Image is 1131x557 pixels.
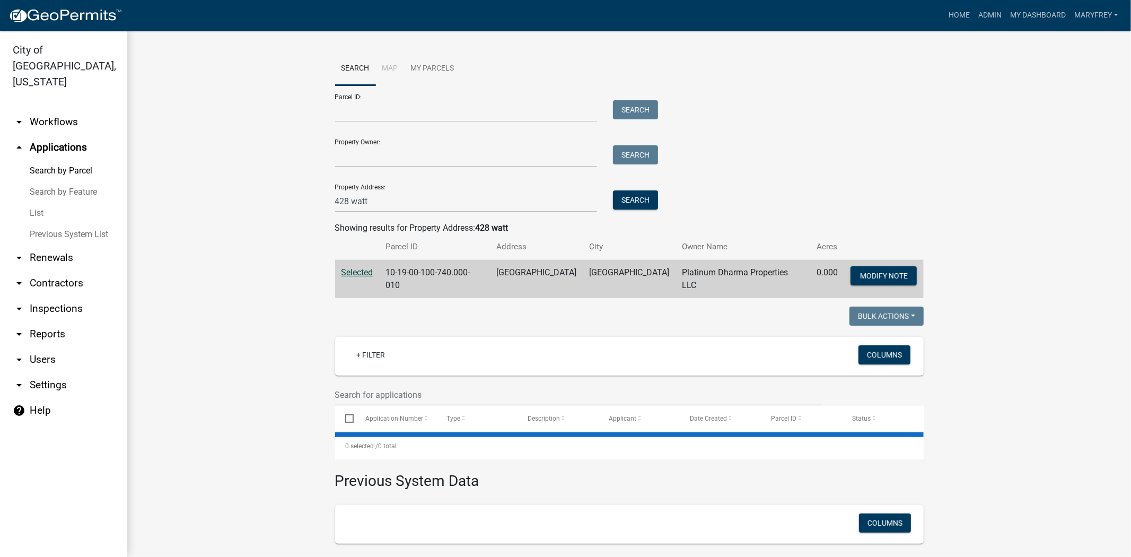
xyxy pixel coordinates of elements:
[335,459,924,492] h3: Previous System Data
[613,190,658,210] button: Search
[609,415,636,422] span: Applicant
[528,415,560,422] span: Description
[853,415,871,422] span: Status
[761,406,842,431] datatable-header-cell: Parcel ID
[13,251,25,264] i: arrow_drop_down
[613,100,658,119] button: Search
[13,116,25,128] i: arrow_drop_down
[348,345,393,364] a: + Filter
[13,277,25,290] i: arrow_drop_down
[680,406,761,431] datatable-header-cell: Date Created
[613,145,658,164] button: Search
[335,384,823,406] input: Search for applications
[13,302,25,315] i: arrow_drop_down
[858,345,910,364] button: Columns
[13,141,25,154] i: arrow_drop_up
[380,260,490,299] td: 10-19-00-100-740.000-010
[335,433,924,459] div: 0 total
[810,260,844,299] td: 0.000
[849,307,924,326] button: Bulk Actions
[436,406,518,431] datatable-header-cell: Type
[810,234,844,259] th: Acres
[13,353,25,366] i: arrow_drop_down
[335,52,376,86] a: Search
[490,260,583,299] td: [GEOGRAPHIC_DATA]
[345,442,378,450] span: 0 selected /
[859,514,911,533] button: Columns
[335,222,924,234] div: Showing results for Property Address:
[599,406,680,431] datatable-header-cell: Applicant
[771,415,797,422] span: Parcel ID
[583,260,676,299] td: [GEOGRAPHIC_DATA]
[860,272,908,280] span: Modify Note
[690,415,727,422] span: Date Created
[341,267,373,277] a: Selected
[405,52,461,86] a: My Parcels
[365,415,423,422] span: Application Number
[944,5,974,25] a: Home
[974,5,1006,25] a: Admin
[676,234,811,259] th: Owner Name
[13,379,25,391] i: arrow_drop_down
[583,234,676,259] th: City
[13,328,25,341] i: arrow_drop_down
[518,406,599,431] datatable-header-cell: Description
[842,406,923,431] datatable-header-cell: Status
[355,406,436,431] datatable-header-cell: Application Number
[676,260,811,299] td: Platinum Dharma Properties LLC
[1070,5,1123,25] a: MaryFrey
[490,234,583,259] th: Address
[380,234,490,259] th: Parcel ID
[851,266,917,285] button: Modify Note
[13,404,25,417] i: help
[446,415,460,422] span: Type
[335,406,355,431] datatable-header-cell: Select
[1006,5,1070,25] a: My Dashboard
[476,223,508,233] strong: 428 watt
